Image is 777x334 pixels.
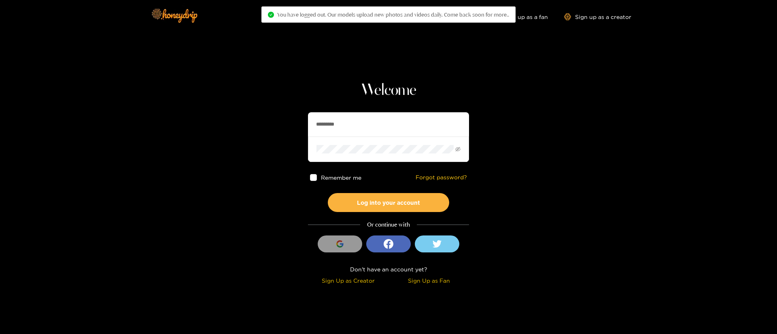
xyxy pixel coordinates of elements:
div: Sign Up as Creator [310,276,386,285]
h1: Welcome [308,81,469,100]
div: Don't have an account yet? [308,265,469,274]
div: Sign Up as Fan [391,276,467,285]
div: Or continue with [308,220,469,229]
span: eye-invisible [455,147,461,152]
a: Sign up as a creator [564,13,631,20]
span: check-circle [268,12,274,18]
button: Log into your account [328,193,449,212]
span: Remember me [321,174,361,181]
a: Forgot password? [416,174,467,181]
span: You have logged out. Our models upload new photos and videos daily. Come back soon for more.. [277,11,509,18]
a: Sign up as a fan [493,13,548,20]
